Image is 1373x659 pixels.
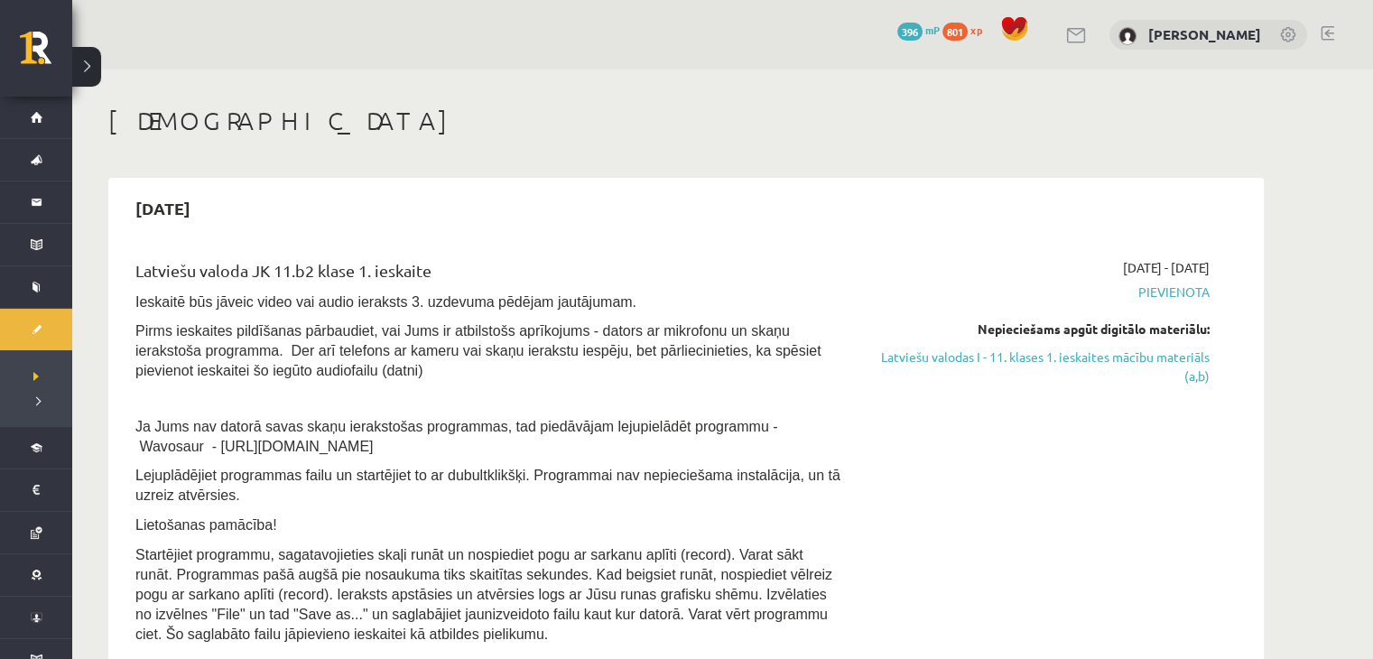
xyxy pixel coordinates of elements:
a: Latviešu valodas I - 11. klases 1. ieskaites mācību materiāls (a,b) [869,348,1210,385]
h2: [DATE] [117,187,209,229]
span: Pirms ieskaites pildīšanas pārbaudiet, vai Jums ir atbilstošs aprīkojums - dators ar mikrofonu un... [135,323,821,378]
span: [DATE] - [DATE] [1123,258,1210,277]
span: Lietošanas pamācība! [135,517,277,533]
div: Latviešu valoda JK 11.b2 klase 1. ieskaite [135,258,842,292]
span: Startējiet programmu, sagatavojieties skaļi runāt un nospiediet pogu ar sarkanu aplīti (record). ... [135,547,832,642]
span: Ja Jums nav datorā savas skaņu ierakstošas programmas, tad piedāvājam lejupielādēt programmu - Wa... [135,419,777,454]
span: 396 [897,23,923,41]
span: 801 [942,23,968,41]
img: Elizabete Melngalve [1118,27,1136,45]
span: Ieskaitē būs jāveic video vai audio ieraksts 3. uzdevuma pēdējam jautājumam. [135,294,636,310]
span: Pievienota [869,283,1210,302]
a: Rīgas 1. Tālmācības vidusskola [20,32,72,77]
span: mP [925,23,940,37]
a: [PERSON_NAME] [1148,25,1261,43]
a: 396 mP [897,23,940,37]
div: Nepieciešams apgūt digitālo materiālu: [869,320,1210,339]
span: xp [970,23,982,37]
span: Lejuplādējiet programmas failu un startējiet to ar dubultklikšķi. Programmai nav nepieciešama ins... [135,468,840,503]
h1: [DEMOGRAPHIC_DATA] [108,106,1264,136]
a: 801 xp [942,23,991,37]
